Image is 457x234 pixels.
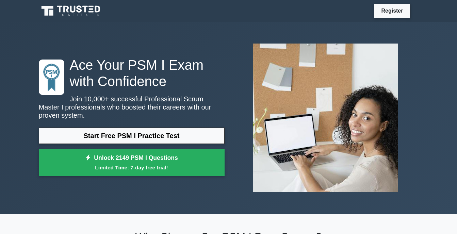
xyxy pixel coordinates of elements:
[47,164,216,171] small: Limited Time: 7-day free trial!
[39,57,225,89] h1: Ace Your PSM I Exam with Confidence
[377,6,407,15] a: Register
[39,95,225,119] p: Join 10,000+ successful Professional Scrum Master I professionals who boosted their careers with ...
[39,128,225,144] a: Start Free PSM I Practice Test
[39,149,225,176] a: Unlock 2149 PSM I QuestionsLimited Time: 7-day free trial!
